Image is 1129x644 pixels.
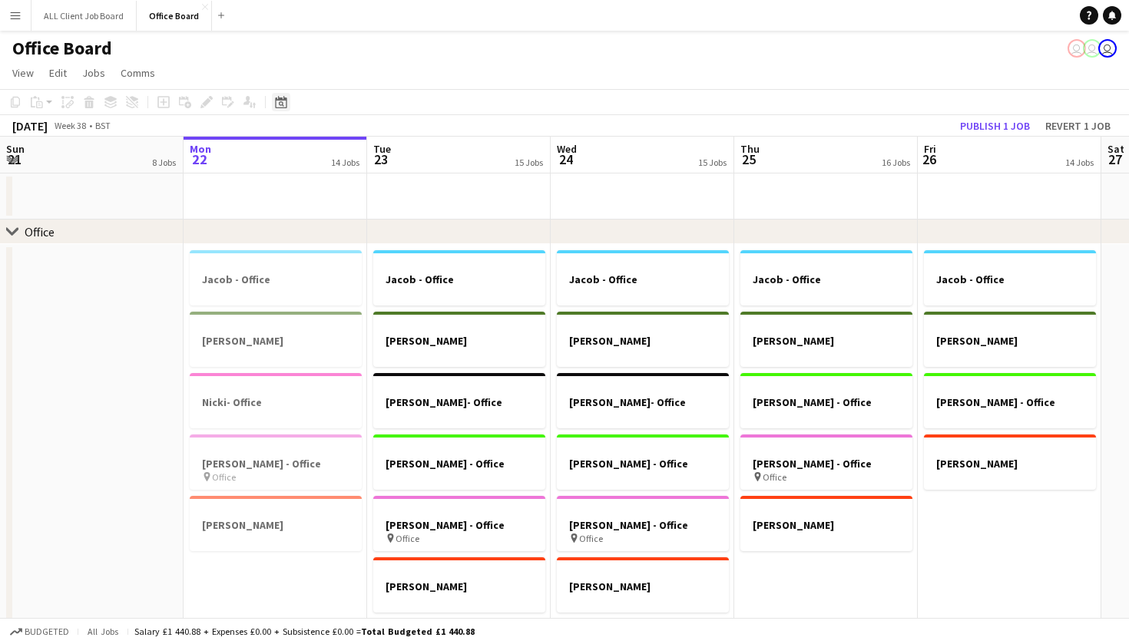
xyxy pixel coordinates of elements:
app-job-card: [PERSON_NAME] [740,496,912,551]
div: 15 Jobs [515,157,543,168]
app-job-card: Jacob - Office [190,250,362,305]
app-job-card: [PERSON_NAME]- Office [373,373,545,428]
app-job-card: [PERSON_NAME]- Office [557,373,729,428]
div: [PERSON_NAME] [190,496,362,551]
span: Office [763,471,786,483]
a: Edit [43,63,73,83]
a: Comms [114,63,161,83]
h3: [PERSON_NAME] [740,518,912,532]
app-job-card: [PERSON_NAME] - Office Office [740,434,912,490]
span: Sun [6,142,25,156]
span: Sat [1107,142,1124,156]
h1: Office Board [12,37,112,60]
span: Fri [924,142,936,156]
app-user-avatar: Suzy Cody [1098,39,1117,58]
app-job-card: [PERSON_NAME] - Office Office [373,496,545,551]
h3: [PERSON_NAME] - Office [924,395,1096,409]
app-user-avatar: Jamie Neale [1068,39,1086,58]
h3: Nicki- Office [190,395,362,409]
span: 23 [371,150,391,168]
app-job-card: Jacob - Office [373,250,545,305]
div: [PERSON_NAME] - Office Office [190,434,362,490]
h3: [PERSON_NAME] - Office [740,395,912,409]
span: Office [212,471,236,483]
div: [DATE] [12,118,48,134]
app-job-card: Nicki- Office [190,373,362,428]
span: Tue [373,142,391,156]
div: 16 Jobs [882,157,910,168]
span: 21 [4,150,25,168]
div: Jacob - Office [924,250,1096,305]
div: 14 Jobs [1065,157,1094,168]
a: View [6,63,40,83]
app-user-avatar: Suzy Cody [1083,39,1101,58]
span: 24 [555,150,577,168]
h3: [PERSON_NAME] [740,334,912,348]
app-job-card: [PERSON_NAME] [373,557,545,613]
button: ALL Client Job Board [31,1,137,31]
div: [PERSON_NAME] - Office [740,373,912,428]
div: [PERSON_NAME] [373,312,545,367]
app-job-card: [PERSON_NAME] [190,312,362,367]
h3: Jacob - Office [557,272,729,286]
h3: [PERSON_NAME] [924,334,1096,348]
h3: [PERSON_NAME] - Office [373,518,545,532]
span: All jobs [84,626,121,637]
h3: [PERSON_NAME] [557,580,729,593]
app-job-card: [PERSON_NAME] - Office [373,434,545,490]
app-job-card: Jacob - Office [740,250,912,305]
div: 8 Jobs [152,157,176,168]
h3: [PERSON_NAME] [373,580,545,593]
h3: [PERSON_NAME]- Office [557,395,729,409]
h3: Jacob - Office [190,272,362,286]
h3: [PERSON_NAME] - Office [740,457,912,471]
app-job-card: [PERSON_NAME] [924,434,1096,490]
button: Budgeted [8,623,71,640]
app-job-card: [PERSON_NAME] - Office Office [557,496,729,551]
h3: [PERSON_NAME] - Office [557,518,729,532]
div: Office [25,224,55,239]
h3: Jacob - Office [740,272,912,286]
span: Week 38 [51,120,89,131]
span: Office [579,533,603,544]
app-job-card: [PERSON_NAME] [740,312,912,367]
div: Salary £1 440.88 + Expenses £0.00 + Subsistence £0.00 = [134,626,475,637]
span: View [12,66,34,80]
h3: Jacob - Office [373,272,545,286]
h3: [PERSON_NAME] [924,457,1096,471]
h3: [PERSON_NAME] - Office [373,457,545,471]
h3: [PERSON_NAME] [557,334,729,348]
div: [PERSON_NAME] - Office [924,373,1096,428]
button: Publish 1 job [954,116,1036,136]
span: Mon [190,142,211,156]
h3: [PERSON_NAME] - Office [190,457,362,471]
app-job-card: [PERSON_NAME] [924,312,1096,367]
span: Thu [740,142,760,156]
span: Edit [49,66,67,80]
app-job-card: [PERSON_NAME] [557,312,729,367]
div: 14 Jobs [331,157,359,168]
app-job-card: [PERSON_NAME] [557,557,729,613]
span: 25 [738,150,760,168]
h3: [PERSON_NAME] - Office [557,457,729,471]
h3: Jacob - Office [924,272,1096,286]
span: 22 [187,150,211,168]
button: Revert 1 job [1039,116,1117,136]
app-job-card: Jacob - Office [557,250,729,305]
span: Office [396,533,419,544]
